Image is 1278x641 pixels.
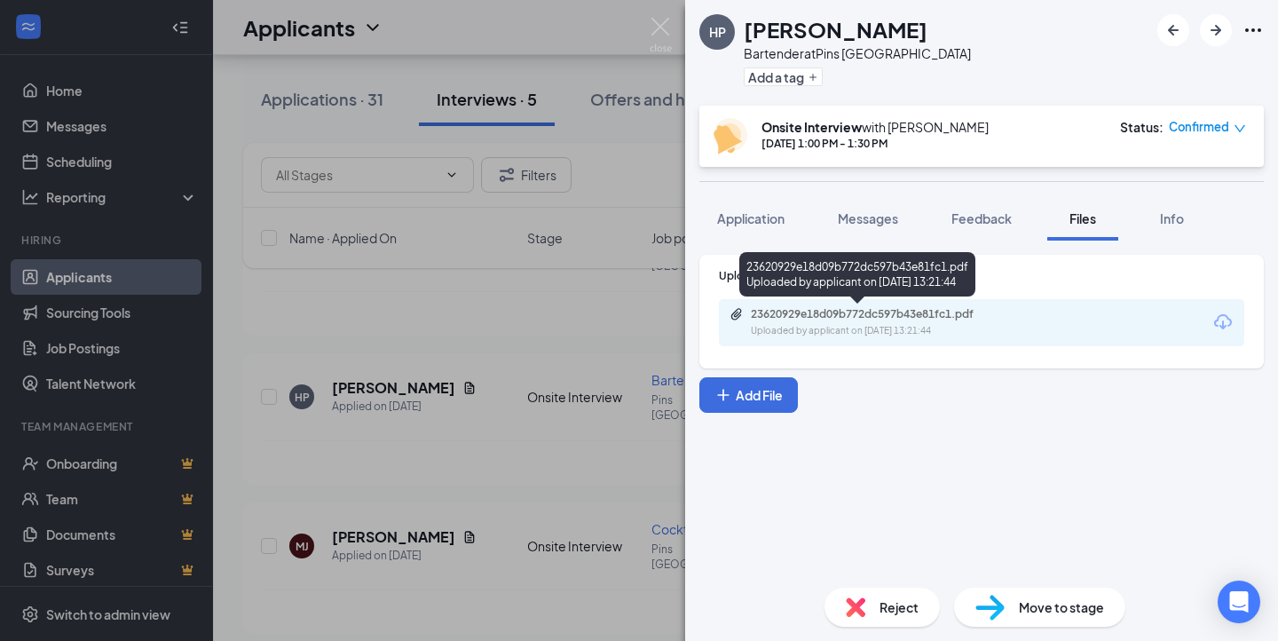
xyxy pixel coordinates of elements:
[1163,20,1184,41] svg: ArrowLeftNew
[1212,312,1234,333] svg: Download
[714,386,732,404] svg: Plus
[739,252,975,297] div: 23620929e18d09b772dc597b43e81fc1.pdf Uploaded by applicant on [DATE] 13:21:44
[880,597,919,617] span: Reject
[1200,14,1232,46] button: ArrowRight
[808,72,818,83] svg: Plus
[1218,581,1260,623] div: Open Intercom Messenger
[838,210,898,226] span: Messages
[1205,20,1227,41] svg: ArrowRight
[1169,118,1229,136] span: Confirmed
[730,307,744,321] svg: Paperclip
[719,268,1244,283] div: Upload Resume
[751,307,999,321] div: 23620929e18d09b772dc597b43e81fc1.pdf
[699,377,798,413] button: Add FilePlus
[951,210,1012,226] span: Feedback
[1120,118,1164,136] div: Status :
[744,14,927,44] h1: [PERSON_NAME]
[730,307,1017,338] a: Paperclip23620929e18d09b772dc597b43e81fc1.pdfUploaded by applicant on [DATE] 13:21:44
[1234,123,1246,135] span: down
[1157,14,1189,46] button: ArrowLeftNew
[1160,210,1184,226] span: Info
[1019,597,1104,617] span: Move to stage
[1069,210,1096,226] span: Files
[761,118,989,136] div: with [PERSON_NAME]
[751,324,1017,338] div: Uploaded by applicant on [DATE] 13:21:44
[744,67,823,86] button: PlusAdd a tag
[761,119,862,135] b: Onsite Interview
[709,23,726,41] div: HP
[717,210,785,226] span: Application
[744,44,971,62] div: Bartender at Pins [GEOGRAPHIC_DATA]
[1242,20,1264,41] svg: Ellipses
[761,136,989,151] div: [DATE] 1:00 PM - 1:30 PM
